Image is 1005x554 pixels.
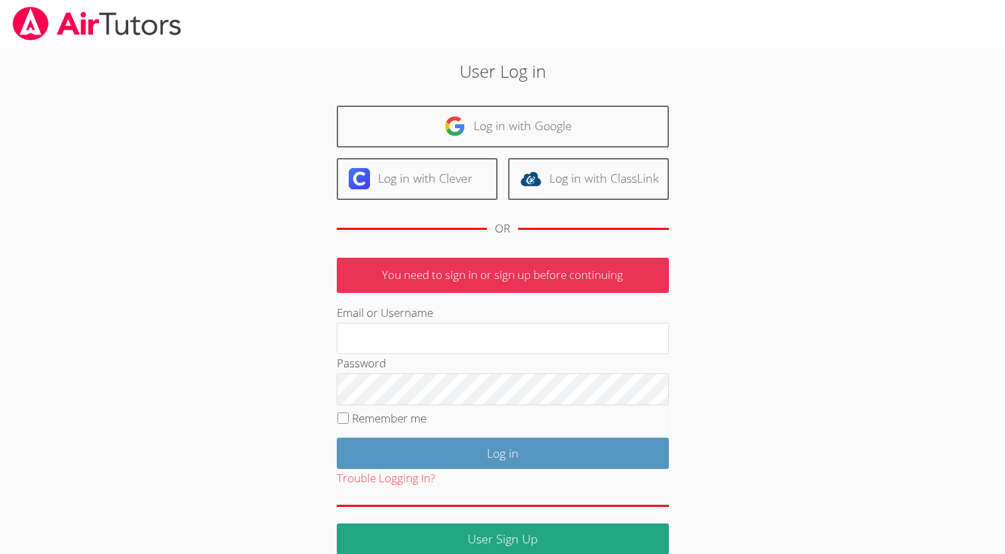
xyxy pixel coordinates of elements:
label: Remember me [352,411,426,426]
button: Trouble Logging In? [337,469,435,488]
h2: User Log in [231,58,774,84]
img: classlink-logo-d6bb404cc1216ec64c9a2012d9dc4662098be43eaf13dc465df04b49fa7ab582.svg [520,168,541,189]
a: Log in with Clever [337,158,498,200]
img: clever-logo-6eab21bc6e7a338710f1a6ff85c0baf02591cd810cc4098c63d3a4b26e2feb20.svg [349,168,370,189]
p: You need to sign in or sign up before continuing [337,258,669,293]
a: Log in with Google [337,106,669,147]
label: Email or Username [337,305,433,320]
label: Password [337,355,386,371]
img: airtutors_banner-c4298cdbf04f3fff15de1276eac7730deb9818008684d7c2e4769d2f7ddbe033.png [11,7,183,41]
input: Log in [337,438,669,469]
a: Log in with ClassLink [508,158,669,200]
img: google-logo-50288ca7cdecda66e5e0955fdab243c47b7ad437acaf1139b6f446037453330a.svg [444,116,466,137]
div: OR [495,219,510,238]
